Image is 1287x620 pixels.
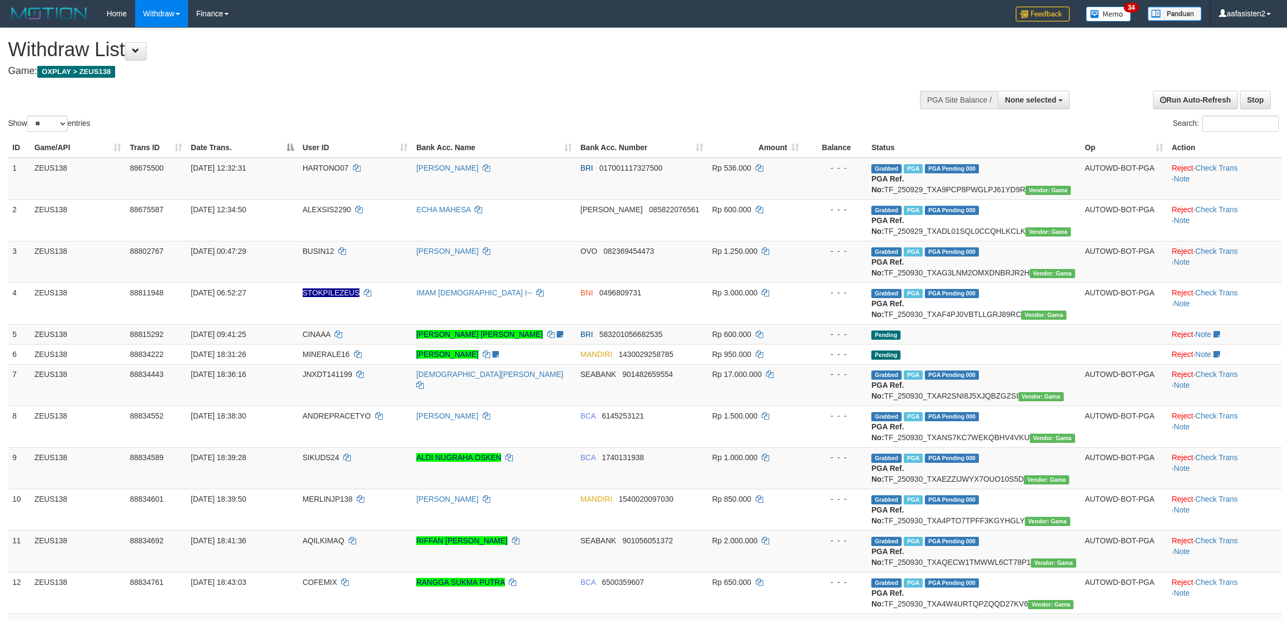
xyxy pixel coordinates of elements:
[1168,572,1282,614] td: · ·
[1031,558,1076,568] span: Vendor URL: https://trx31.1velocity.biz
[8,447,30,489] td: 9
[30,572,126,614] td: ZEUS138
[867,489,1081,530] td: TF_250930_TXA4PTO7TPFF3KGYHGLY
[303,247,334,255] span: BUSIN12
[871,174,904,194] b: PGA Ref. No:
[1081,241,1168,282] td: AUTOWD-BOT-PGA
[1081,489,1168,530] td: AUTOWD-BOT-PGA
[867,530,1081,572] td: TF_250930_TXAQECW1TMWWL6CT78P1
[712,453,757,462] span: Rp 1.000.000
[1168,489,1282,530] td: · ·
[130,578,163,587] span: 88834761
[867,199,1081,241] td: TF_250929_TXADL01SQL0CCQHLKCLK
[808,204,863,215] div: - - -
[925,206,979,215] span: PGA Pending
[712,370,762,379] span: Rp 17.000.000
[1195,495,1238,503] a: Check Trans
[904,578,923,588] span: Marked by aafsolysreylen
[904,495,923,504] span: Marked by aafsolysreylen
[1081,364,1168,406] td: AUTOWD-BOT-PGA
[30,406,126,447] td: ZEUS138
[1174,589,1190,597] a: Note
[191,578,246,587] span: [DATE] 18:43:03
[1172,247,1193,255] a: Reject
[1172,453,1193,462] a: Reject
[871,258,904,277] b: PGA Ref. No:
[599,164,663,172] span: Copy 017001117327500 to clipboard
[581,536,616,545] span: SEABANK
[1168,158,1282,200] td: · ·
[191,536,246,545] span: [DATE] 18:41:36
[1172,205,1193,214] a: Reject
[1174,422,1190,431] a: Note
[8,530,30,572] td: 11
[1024,475,1069,484] span: Vendor URL: https://trx31.1velocity.biz
[1172,536,1193,545] a: Reject
[1081,282,1168,324] td: AUTOWD-BOT-PGA
[1172,330,1193,339] a: Reject
[904,164,923,173] span: Marked by aaftrukkakada
[8,39,847,60] h1: Withdraw List
[1030,434,1075,443] span: Vendor URL: https://trx31.1velocity.biz
[1025,517,1070,526] span: Vendor URL: https://trx31.1velocity.biz
[8,5,90,22] img: MOTION_logo.png
[130,495,163,503] span: 88834601
[30,282,126,324] td: ZEUS138
[712,247,757,255] span: Rp 1.250.000
[1124,3,1138,12] span: 34
[1016,6,1070,22] img: Feedback.jpg
[1195,412,1238,420] a: Check Trans
[1081,447,1168,489] td: AUTOWD-BOT-PGA
[303,495,353,503] span: MERLINJP138
[37,66,115,78] span: OXPLAY > ZEUS138
[186,138,298,158] th: Date Trans.: activate to sort column descending
[1172,370,1193,379] a: Reject
[8,489,30,530] td: 10
[8,199,30,241] td: 2
[30,364,126,406] td: ZEUS138
[8,138,30,158] th: ID
[871,299,904,319] b: PGA Ref. No:
[1168,199,1282,241] td: · ·
[581,330,593,339] span: BRI
[808,535,863,546] div: - - -
[1081,572,1168,614] td: AUTOWD-BOT-PGA
[416,578,504,587] a: RANGGA SUKMA PUTRA
[904,289,923,298] span: Marked by aafsreyleap
[27,116,68,132] select: Showentries
[191,330,246,339] span: [DATE] 09:41:25
[1172,412,1193,420] a: Reject
[416,453,501,462] a: ALDI NUGRAHA OSKEN
[925,578,979,588] span: PGA Pending
[130,288,163,297] span: 88811948
[712,412,757,420] span: Rp 1.500.000
[871,547,904,567] b: PGA Ref. No:
[808,369,863,380] div: - - -
[191,247,246,255] span: [DATE] 00:47:29
[130,370,163,379] span: 88834443
[416,370,563,379] a: [DEMOGRAPHIC_DATA][PERSON_NAME]
[416,350,478,359] a: [PERSON_NAME]
[581,164,593,172] span: BRI
[867,406,1081,447] td: TF_250930_TXANS7KC7WEKQBHV4VKU
[8,116,90,132] label: Show entries
[416,412,478,420] a: [PERSON_NAME]
[871,537,902,546] span: Grabbed
[130,453,163,462] span: 88834589
[581,370,616,379] span: SEABANK
[602,412,644,420] span: Copy 6145253121 to clipboard
[1168,324,1282,344] td: ·
[8,572,30,614] td: 12
[623,370,673,379] span: Copy 901482659554 to clipboard
[871,164,902,173] span: Grabbed
[925,370,979,380] span: PGA Pending
[581,412,596,420] span: BCA
[1195,350,1211,359] a: Note
[1174,174,1190,183] a: Note
[1195,288,1238,297] a: Check Trans
[925,537,979,546] span: PGA Pending
[1081,530,1168,572] td: AUTOWD-BOT-PGA
[1195,536,1238,545] a: Check Trans
[416,288,532,297] a: IMAM [DEMOGRAPHIC_DATA] I--
[904,247,923,257] span: Marked by aafsreyleap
